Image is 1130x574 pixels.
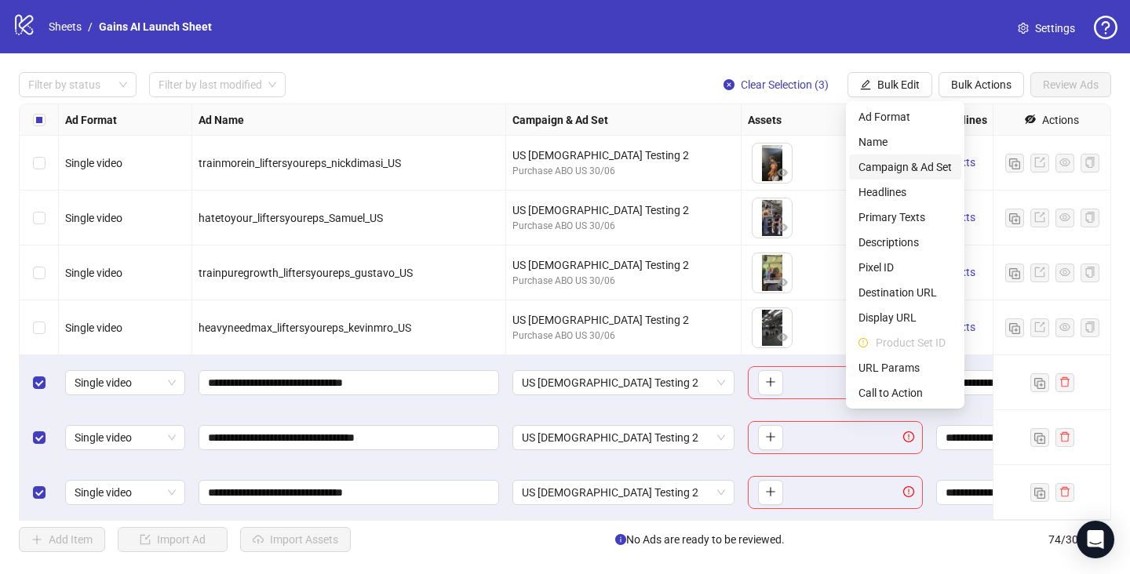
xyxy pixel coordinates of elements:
button: Duplicate [1005,154,1024,173]
span: Single video [65,157,122,169]
button: Duplicate [1005,318,1024,337]
span: close-circle [724,79,734,90]
img: Asset 1 [753,253,792,292]
span: plus [765,431,776,442]
span: eye [1059,157,1070,168]
span: export [1034,322,1045,332]
button: Duplicate [1030,483,1049,502]
span: Bulk Edit [877,78,920,91]
span: Single video [65,322,122,334]
span: Pixel ID [858,259,952,276]
li: / [88,18,93,35]
span: Headlines [858,183,952,201]
div: Select row 70 [20,245,59,300]
span: Call to Action [858,384,952,401]
div: Open Intercom Messenger [1077,521,1114,558]
button: Add [758,425,783,450]
a: Settings [1005,16,1088,41]
span: Ad Format [858,108,952,125]
span: Display URL [858,309,952,326]
span: export [1034,212,1045,223]
span: Bulk Actions [951,78,1012,91]
div: Select row 72 [20,355,59,410]
span: Single video [75,371,176,394]
div: Select row 73 [20,410,59,465]
span: Primary Texts [858,209,952,226]
button: Add Item [19,527,105,552]
div: US [DEMOGRAPHIC_DATA] Testing 2 [512,202,734,219]
span: hatetoyour_liftersyoureps_Samuel_US [199,212,383,224]
a: Sheets [46,18,85,35]
button: Bulk Actions [939,72,1024,97]
span: Destination URL [858,284,952,301]
button: Preview [773,219,792,238]
div: US [DEMOGRAPHIC_DATA] Testing 2 [512,311,734,329]
button: Duplicate [1030,373,1049,392]
span: eye-invisible [1025,114,1036,125]
span: Single video [75,426,176,449]
button: Add [758,480,783,505]
span: exclamation-circle [858,338,869,347]
div: Resize Ad Format column [188,104,191,135]
button: Import Ad [118,527,228,552]
div: Select row 74 [20,465,59,520]
button: Preview [773,329,792,347]
span: US Male Testing 2 [522,481,725,504]
span: trainpuregrowth_liftersyoureps_gustavo_US [199,267,413,279]
span: plus [765,376,776,387]
span: Settings [1035,20,1075,37]
span: setting [1018,23,1029,34]
div: Select all rows [20,104,59,136]
span: plus [765,486,776,497]
span: exclamation-circle [903,486,919,497]
span: question-circle [1094,16,1117,39]
div: Resize Campaign & Ad Set column [737,104,741,135]
span: exclamation-circle [903,431,919,442]
button: Preview [773,274,792,292]
div: Select row 68 [20,136,59,191]
span: Campaign & Ad Set [858,158,952,176]
span: Single video [65,212,122,224]
div: Actions [1042,111,1079,129]
span: heavyneedmax_liftersyoureps_kevinmro_US [199,322,411,334]
span: US Male Testing 2 [522,371,725,394]
span: eye [777,167,788,178]
div: Purchase ABO US 30/06 [512,164,734,179]
span: eye [1059,322,1070,332]
span: 74 / 300 items [1048,531,1111,548]
strong: Campaign & Ad Set [512,111,608,129]
span: US Male Testing 2 [522,426,725,449]
span: export [1034,267,1045,278]
img: Asset 1 [753,143,792,183]
button: Bulk Edit [847,72,932,97]
div: Purchase ABO US 30/06 [512,274,734,289]
div: US [DEMOGRAPHIC_DATA] Testing 2 [512,256,734,274]
button: Review Ads [1030,72,1111,97]
button: Add [758,370,783,395]
span: info-circle [615,534,626,545]
strong: Assets [748,111,782,129]
div: Select row 69 [20,191,59,245]
div: Resize Ad Name column [501,104,505,135]
img: Asset 1 [753,198,792,238]
div: Purchase ABO US 30/06 [512,219,734,234]
span: Name [858,133,952,151]
span: trainmorein_liftersyoureps_nickdimasi_US [199,157,401,169]
span: Clear Selection (3) [741,78,829,91]
span: eye [777,332,788,343]
button: Preview [773,164,792,183]
span: Single video [75,481,176,504]
span: edit [860,79,871,90]
span: eye [1059,212,1070,223]
a: Gains AI Launch Sheet [96,18,215,35]
button: Import Assets [240,527,351,552]
span: export [1034,157,1045,168]
span: No Ads are ready to be reviewed. [615,531,785,548]
span: eye [1059,267,1070,278]
img: Asset 1 [753,308,792,347]
button: Duplicate [1030,428,1049,447]
span: eye [777,222,788,233]
span: URL Params [858,359,952,376]
button: Clear Selection (3) [711,72,841,97]
button: Duplicate [1005,209,1024,227]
